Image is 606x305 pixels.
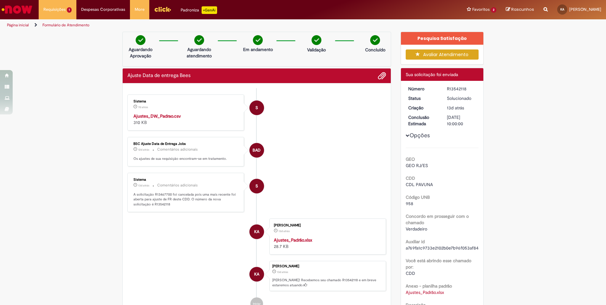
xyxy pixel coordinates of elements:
[274,237,379,250] div: 28.7 KB
[249,267,264,282] div: Kamilly Lima Abrahao
[406,182,433,187] span: CDL PAVUNA
[5,19,399,31] ul: Trilhas de página
[157,147,198,152] small: Comentários adicionais
[133,156,239,161] p: Os ajustes de sua requisição encontram-se em tratamento.
[1,3,33,16] img: ServiceNow
[378,72,386,80] button: Adicionar anexos
[560,7,564,11] span: KA
[447,114,476,127] div: [DATE] 10:00:00
[274,224,379,227] div: [PERSON_NAME]
[125,46,156,59] p: Aguardando Aprovação
[194,35,204,45] img: check-circle-green.png
[447,105,464,111] time: 17/09/2025 08:52:08
[202,6,217,14] p: +GenAi
[249,224,264,239] div: Kamilly Lima Abrahao
[307,47,326,53] p: Validação
[138,148,149,152] span: 12d atrás
[138,105,148,109] span: 7d atrás
[138,148,149,152] time: 17/09/2025 12:15:08
[133,142,239,146] div: BSC Ajuste Data de Entrega Jobs
[406,175,415,181] b: CDD
[249,101,264,115] div: Sistema
[243,46,273,53] p: Em andamento
[403,95,442,101] dt: Status
[403,86,442,92] dt: Número
[569,7,601,12] span: [PERSON_NAME]
[401,32,484,45] div: Pesquisa Satisfação
[406,226,427,232] span: Verdadeiro
[406,49,479,60] button: Avaliar Atendimento
[365,47,385,53] p: Concluído
[254,224,259,239] span: KA
[127,73,190,79] h2: Ajuste Data de entrega Bees Histórico de tíquete
[138,105,148,109] time: 22/09/2025 11:05:54
[447,105,476,111] div: 17/09/2025 08:52:08
[138,184,149,187] span: 13d atrás
[403,114,442,127] dt: Conclusão Estimada
[184,46,215,59] p: Aguardando atendimento
[406,245,479,251] span: a769fa1c9733e2102b0e7b96f053af84
[138,184,149,187] time: 17/09/2025 08:52:18
[133,113,239,126] div: 310 KB
[406,283,452,289] b: Anexo - planilha padrão
[133,192,239,207] p: A solicitação R13467700 foi cancelada pois uma mais recente foi aberta para ajuste de FR deste CD...
[406,201,413,206] span: 958
[277,270,288,274] span: 13d atrás
[406,156,415,162] b: GEO
[253,35,263,45] img: check-circle-green.png
[249,143,264,158] div: BSC Ajuste Data de Entrega Jobs
[370,35,380,45] img: check-circle-green.png
[277,270,288,274] time: 17/09/2025 08:52:08
[253,143,261,158] span: BAD
[511,6,534,12] span: Rascunhos
[272,278,383,288] p: [PERSON_NAME]! Recebemos seu chamado R13542118 e em breve estaremos atuando.
[406,258,471,270] b: Você está abrindo esse chamado por:
[43,6,66,13] span: Requisições
[7,23,29,28] a: Página inicial
[127,261,386,291] li: Kamilly Lima Abrahao
[255,100,258,115] span: S
[81,6,125,13] span: Despesas Corporativas
[135,6,145,13] span: More
[447,86,476,92] div: R13542118
[506,7,534,13] a: Rascunhos
[406,72,458,77] span: Sua solicitação foi enviada
[254,267,259,282] span: KA
[133,178,239,182] div: Sistema
[136,35,145,45] img: check-circle-green.png
[67,7,72,13] span: 1
[154,4,171,14] img: click_logo_yellow_360x200.png
[279,229,290,233] time: 17/09/2025 08:51:25
[472,6,490,13] span: Favoritos
[279,229,290,233] span: 13d atrás
[255,178,258,194] span: S
[133,113,181,119] a: Ajustes_DW_Padrao.csv
[272,264,383,268] div: [PERSON_NAME]
[447,95,476,101] div: Solucionado
[133,100,239,103] div: Sistema
[406,163,428,168] span: GEO RJ/ES
[181,6,217,14] div: Padroniza
[403,105,442,111] dt: Criação
[491,7,496,13] span: 2
[406,270,415,276] span: CDD
[274,237,312,243] a: Ajustes_Padrão.xlsx
[406,289,444,295] a: Download de Ajustes_Padrão.xlsx
[157,183,198,188] small: Comentários adicionais
[406,194,430,200] b: Código UNB
[312,35,321,45] img: check-circle-green.png
[249,179,264,193] div: System
[406,213,469,225] b: Concordo em prosseguir com o chamado
[42,23,89,28] a: Formulário de Atendimento
[406,239,425,244] b: Auxiliar id
[447,105,464,111] span: 13d atrás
